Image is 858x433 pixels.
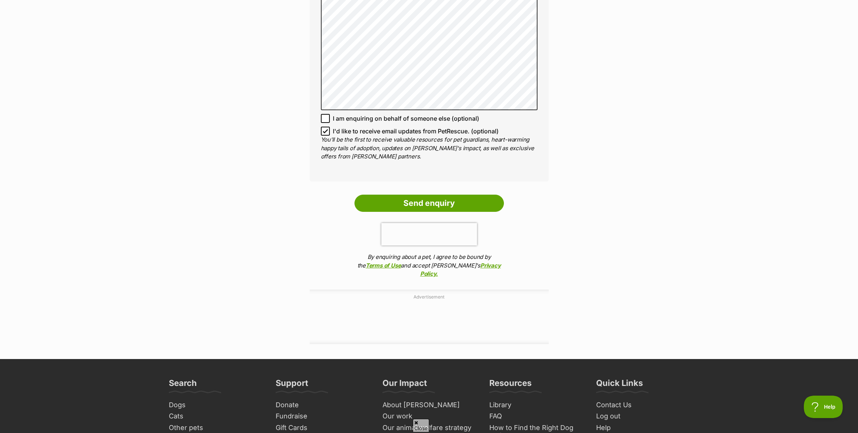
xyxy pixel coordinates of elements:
iframe: Help Scout Beacon - Open [804,396,843,418]
h3: Search [169,378,197,393]
a: About [PERSON_NAME] [380,399,479,411]
h3: Quick Links [596,378,643,393]
p: You'll be the first to receive valuable resources for pet guardians, heart-warming happy tails of... [321,136,538,161]
span: I'd like to receive email updates from PetRescue. (optional) [333,127,499,136]
a: Our work [380,411,479,422]
a: Contact Us [593,399,693,411]
h3: Our Impact [382,378,427,393]
p: By enquiring about a pet, I agree to be bound by the and accept [PERSON_NAME]'s [354,253,504,278]
iframe: reCAPTCHA [381,223,477,245]
h3: Support [276,378,308,393]
a: Fundraise [273,411,372,422]
span: Close [413,419,429,432]
div: Advertisement [310,290,549,344]
a: FAQ [486,411,586,422]
a: Log out [593,411,693,422]
a: Donate [273,399,372,411]
a: Terms of Use [366,262,401,269]
h3: Resources [489,378,532,393]
a: Dogs [166,399,265,411]
span: I am enquiring on behalf of someone else (optional) [333,114,479,123]
a: Library [486,399,586,411]
a: Cats [166,411,265,422]
input: Send enquiry [354,195,504,212]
